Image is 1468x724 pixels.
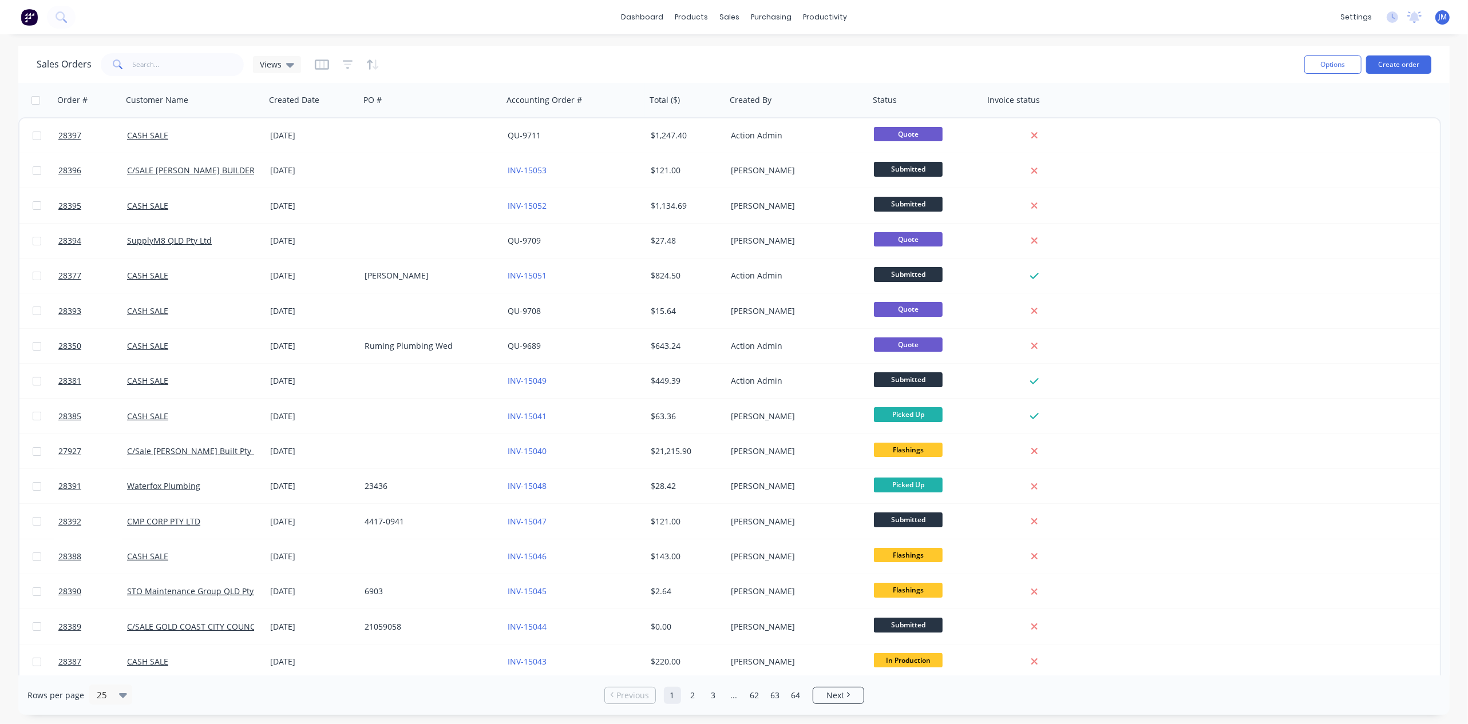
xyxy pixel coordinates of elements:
div: $121.00 [651,165,718,176]
span: Submitted [874,372,943,387]
span: 28391 [58,480,81,492]
div: $1,134.69 [651,200,718,212]
a: INV-15041 [508,411,547,421]
div: [PERSON_NAME] [731,445,858,457]
div: [DATE] [270,270,355,281]
a: Page 1 is your current page [664,687,681,704]
a: INV-15040 [508,445,547,456]
div: Action Admin [731,340,858,352]
a: CASH SALE [127,340,168,351]
div: [PERSON_NAME] [731,165,858,176]
a: 28397 [58,118,127,153]
a: 28392 [58,504,127,539]
span: Submitted [874,512,943,527]
span: 28385 [58,411,81,422]
div: [PERSON_NAME] [731,200,858,212]
div: $27.48 [651,235,718,246]
div: [DATE] [270,340,355,352]
a: CASH SALE [127,200,168,211]
div: Created Date [269,94,319,106]
span: 28381 [58,375,81,387]
span: 28392 [58,516,81,527]
a: 28394 [58,224,127,258]
div: [DATE] [270,445,355,457]
a: C/SALE GOLD COAST CITY COUNCIL [127,621,262,632]
a: QU-9689 [508,340,541,351]
span: 28388 [58,551,81,562]
a: CASH SALE [127,551,168,562]
a: INV-15046 [508,551,547,562]
a: INV-15052 [508,200,547,211]
span: Quote [874,232,943,246]
div: [DATE] [270,375,355,387]
div: [PERSON_NAME] [731,480,858,492]
a: Jump forward [726,687,743,704]
a: C/Sale [PERSON_NAME] Built Pty Ltd [127,445,266,456]
a: 28350 [58,329,127,363]
div: $0.00 [651,621,718,632]
a: CASH SALE [127,375,168,386]
span: Quote [874,127,943,141]
span: 27927 [58,445,81,457]
div: $2.64 [651,586,718,597]
span: Submitted [874,197,943,211]
div: products [669,9,714,26]
div: productivity [797,9,853,26]
div: $21,215.90 [651,445,718,457]
div: [DATE] [270,656,355,667]
a: INV-15044 [508,621,547,632]
span: Submitted [874,618,943,632]
a: INV-15048 [508,480,547,491]
a: QU-9708 [508,305,541,316]
div: Total ($) [650,94,680,106]
a: QU-9711 [508,130,541,141]
a: Page 63 [767,687,784,704]
div: $449.39 [651,375,718,387]
div: [DATE] [270,480,355,492]
div: $63.36 [651,411,718,422]
span: Next [826,690,844,701]
span: JM [1438,12,1447,22]
div: Action Admin [731,270,858,281]
a: 28388 [58,539,127,574]
div: [PERSON_NAME] [731,656,858,667]
span: Flashings [874,583,943,597]
a: 28381 [58,364,127,398]
div: [PERSON_NAME] [731,586,858,597]
div: $15.64 [651,305,718,317]
div: [DATE] [270,586,355,597]
div: Customer Name [126,94,188,106]
a: CASH SALE [127,270,168,281]
div: [PERSON_NAME] [731,551,858,562]
button: Options [1304,55,1362,74]
div: $1,247.40 [651,130,718,141]
a: Page 3 [705,687,722,704]
a: Next page [813,690,864,701]
div: Order # [57,94,88,106]
a: Waterfox Plumbing [127,480,200,491]
a: 28396 [58,153,127,188]
span: 28393 [58,305,81,317]
div: $824.50 [651,270,718,281]
span: Quote [874,302,943,316]
div: Status [873,94,897,106]
span: 28389 [58,621,81,632]
a: Page 2 [684,687,702,704]
span: Views [260,58,282,70]
div: 4417-0941 [365,516,492,527]
div: Action Admin [731,375,858,387]
a: CASH SALE [127,130,168,141]
span: Rows per page [27,690,84,701]
div: 6903 [365,586,492,597]
div: $643.24 [651,340,718,352]
a: 28377 [58,258,127,293]
div: [DATE] [270,551,355,562]
a: Previous page [605,690,655,701]
span: Flashings [874,548,943,562]
div: [DATE] [270,165,355,176]
a: dashboard [615,9,669,26]
a: CASH SALE [127,411,168,421]
span: Submitted [874,267,943,281]
div: [PERSON_NAME] [365,270,492,281]
span: 28387 [58,656,81,667]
